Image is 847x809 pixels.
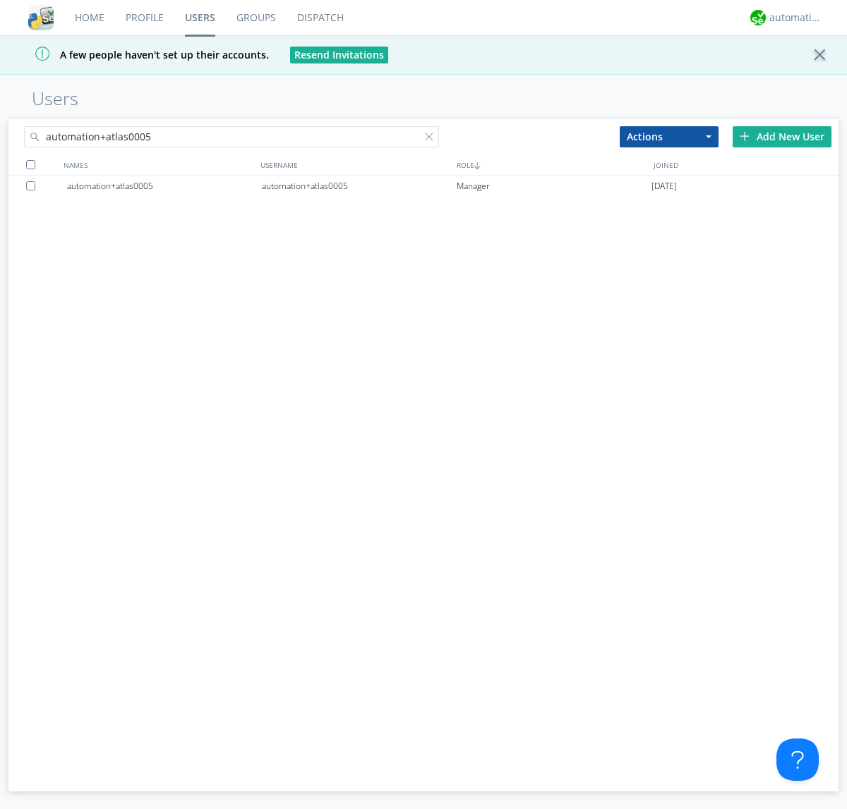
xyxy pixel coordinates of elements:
img: cddb5a64eb264b2086981ab96f4c1ba7 [28,5,54,30]
img: plus.svg [740,131,750,141]
div: JOINED [650,154,847,175]
button: Resend Invitations [290,47,388,63]
div: automation+atlas0005 [67,176,262,197]
span: A few people haven't set up their accounts. [11,48,269,61]
div: automation+atlas0005 [262,176,457,197]
div: Add New User [733,126,831,147]
div: automation+atlas [769,11,822,25]
input: Search users [24,126,439,147]
div: USERNAME [257,154,454,175]
div: NAMES [60,154,257,175]
div: ROLE [453,154,650,175]
div: Manager [457,176,651,197]
span: [DATE] [651,176,677,197]
iframe: Toggle Customer Support [776,738,819,781]
img: d2d01cd9b4174d08988066c6d424eccd [750,10,766,25]
button: Actions [620,126,719,147]
a: automation+atlas0005automation+atlas0005Manager[DATE] [8,176,839,197]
